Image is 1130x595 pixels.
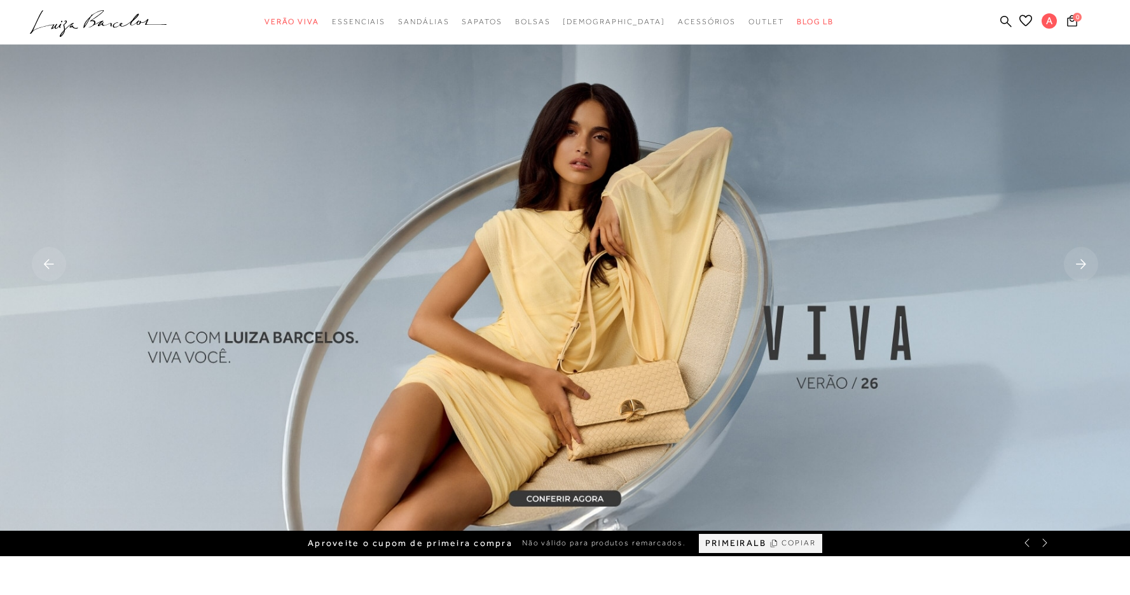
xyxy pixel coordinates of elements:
a: noSubCategoriesText [398,10,449,34]
span: Não válido para produtos remarcados. [522,538,686,549]
span: COPIAR [782,537,816,549]
button: A [1036,13,1063,32]
span: Outlet [748,17,784,26]
span: Essenciais [332,17,385,26]
span: [DEMOGRAPHIC_DATA] [563,17,665,26]
span: Verão Viva [265,17,319,26]
span: Bolsas [515,17,551,26]
span: PRIMEIRALB [705,538,766,549]
a: noSubCategoriesText [563,10,665,34]
a: BLOG LB [797,10,834,34]
a: noSubCategoriesText [515,10,551,34]
a: noSubCategoriesText [462,10,502,34]
a: noSubCategoriesText [332,10,385,34]
button: 0 [1063,14,1081,31]
span: Sandálias [398,17,449,26]
a: noSubCategoriesText [748,10,784,34]
span: Aproveite o cupom de primeira compra [308,538,513,549]
a: noSubCategoriesText [265,10,319,34]
a: noSubCategoriesText [678,10,736,34]
span: Acessórios [678,17,736,26]
span: Sapatos [462,17,502,26]
span: A [1042,13,1057,29]
span: BLOG LB [797,17,834,26]
span: 0 [1073,13,1082,22]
